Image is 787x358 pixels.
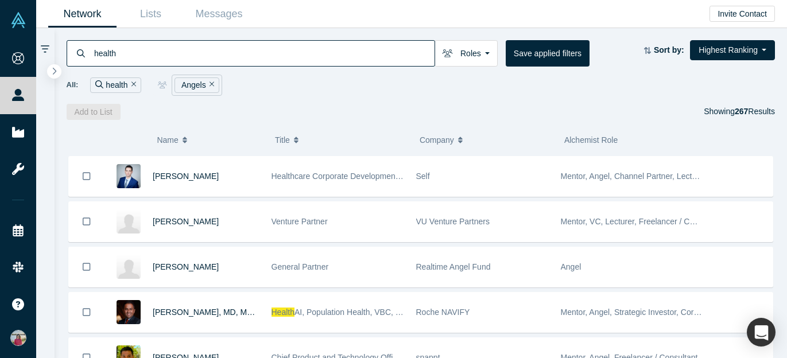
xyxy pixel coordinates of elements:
button: Remove Filter [128,79,137,92]
a: [PERSON_NAME] [153,262,219,271]
a: [PERSON_NAME], MD, MBA, CPE, FACP [153,308,304,317]
span: Venture Partner [272,217,328,226]
button: Bookmark [69,293,104,332]
span: Healthcare Corporate Development Executive [272,172,435,181]
span: All: [67,79,79,91]
a: [PERSON_NAME] [153,172,219,181]
img: Alchemist Vault Logo [10,12,26,28]
div: Showing [704,104,775,120]
button: Bookmark [69,247,104,287]
span: Name [157,128,178,152]
button: Highest Ranking [690,40,775,60]
span: Title [275,128,290,152]
img: Vibhuti Aggarwal's Profile Image [117,255,141,279]
span: Results [735,107,775,116]
span: Realtime Angel Fund [416,262,491,271]
span: Self [416,172,430,181]
span: Roche NAVIFY [416,308,470,317]
button: Roles [435,40,498,67]
button: Save applied filters [506,40,590,67]
button: Name [157,128,263,152]
span: AI, Population Health, VBC, Medicare, Ex Cleveland Clinic [294,308,502,317]
span: Health [272,308,294,317]
span: VU Venture Partners [416,217,490,226]
button: Invite Contact [710,6,775,22]
div: Angels [175,77,220,93]
a: Messages [185,1,253,28]
span: Company [420,128,454,152]
span: Alchemist Role [564,135,618,145]
strong: Sort by: [654,45,684,55]
img: Tomer Stavitsky's Profile Image [117,164,141,188]
div: health [90,77,141,93]
img: Saloni Gautam's Account [10,330,26,346]
button: Title [275,128,408,152]
button: Add to List [67,104,121,120]
img: Soham Shah, MD, MBA, CPE, FACP's Profile Image [117,300,141,324]
button: Company [420,128,552,152]
img: Soyoung Park's Profile Image [117,209,141,234]
button: Bookmark [69,157,104,196]
input: Search by name, title, company, summary, expertise, investment criteria or topics of focus [93,40,435,67]
a: Network [48,1,117,28]
button: Remove Filter [206,79,215,92]
a: [PERSON_NAME] [153,217,219,226]
strong: 267 [735,107,748,116]
button: Bookmark [69,202,104,242]
span: General Partner [272,262,329,271]
a: Lists [117,1,185,28]
span: Angel [561,262,581,271]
